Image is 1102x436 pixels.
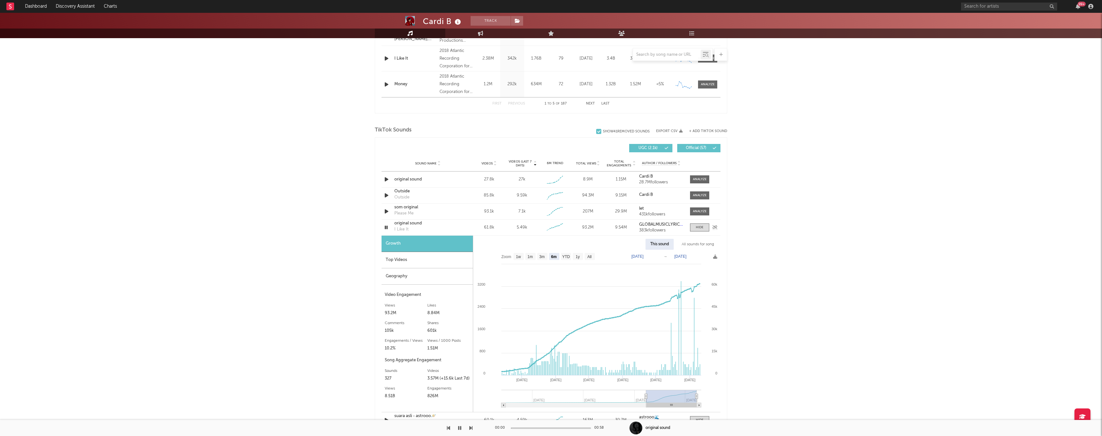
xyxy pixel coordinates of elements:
text: All [587,255,591,259]
div: 8.84M [427,309,470,317]
div: 27k [519,176,525,183]
text: [DATE] [583,378,595,382]
div: Views [385,385,427,392]
text: 3200 [478,282,485,286]
div: original sound [394,176,461,183]
div: 3.57M (+15.6k Last 7d) [427,375,470,382]
span: Author / Followers [642,161,677,165]
div: 30.7M [606,417,636,423]
div: 1.2M [478,81,498,88]
span: Total Views [576,162,596,165]
text: 60k [711,282,717,286]
text: [DATE] [550,378,562,382]
button: Next [586,102,595,105]
button: 99+ [1076,4,1080,9]
button: Official(57) [677,144,720,152]
div: Song Aggregate Engagement [385,356,470,364]
div: <5% [649,81,671,88]
div: 27.8k [474,176,504,183]
div: 2018 Atlantic Recording Corporation for the United States and WEA International Inc. for the worl... [440,73,474,96]
div: 1.15M [606,176,636,183]
span: to [547,102,551,105]
text: 45k [711,305,717,308]
a: Cardi B [639,193,684,197]
text: [DATE] [684,378,695,382]
span: Official ( 57 ) [681,146,711,150]
text: 0 [483,371,485,375]
div: 1.51M [427,345,470,352]
text: 1y [576,255,580,259]
text: 2400 [478,305,485,308]
a: GLOBALMUSICLYRICS🌚🔈🔉🔊🔇 [639,222,684,227]
span: Total Engagements [606,160,632,167]
div: 85.8k [474,192,504,199]
button: Last [601,102,610,105]
span: TikTok Sounds [375,126,412,134]
div: Geography [382,268,473,285]
a: astrooo🌊 [639,415,684,420]
text: 30k [711,327,717,331]
div: 327 [385,375,427,382]
span: Videos [481,162,493,165]
text: → [663,254,667,259]
div: 1.52M [625,81,646,88]
text: [DATE] [650,378,662,382]
text: 6m [551,255,556,259]
div: 1 5 187 [538,100,573,108]
div: 826M [427,392,470,400]
text: 1m [528,255,533,259]
div: Shares [427,319,470,327]
span: of [556,102,560,105]
div: 2018 Atlantic Recording Corporation for the United States and WEA International Inc. for the worl... [440,47,474,70]
div: This sound [646,239,674,250]
a: Outside [394,188,461,195]
text: [DATE] [674,254,687,259]
button: UGC(2.1k) [629,144,672,152]
div: Growth [382,236,473,252]
div: 4.59k [517,417,527,423]
strong: GLOBALMUSICLYRICS🌚🔈🔉🔊🔇 [639,222,708,227]
div: 00:00 [495,424,508,432]
text: [DATE] [617,378,629,382]
div: original sound [646,425,670,431]
button: Export CSV [656,129,683,133]
div: [DATE] [575,81,597,88]
text: Zoom [501,255,511,259]
div: 93.1k [474,208,504,215]
div: Show 41 Removed Sounds [603,130,650,134]
span: Sound Name [415,162,437,165]
div: Views [385,302,427,309]
text: YTD [562,255,570,259]
div: Engagements / Views [385,337,427,345]
div: 10.2% [385,345,427,352]
text: [DATE] [631,254,644,259]
div: 28.7M followers [639,180,684,185]
input: Search by song name or URL [633,52,701,57]
div: 105k [385,327,427,335]
div: 292k [502,81,522,88]
div: Sounds [385,367,427,375]
a: suara asli - astrooo🪐 [394,413,461,419]
a: som original [394,204,461,211]
div: 163M [573,417,603,423]
div: 93.2M [385,309,427,317]
div: 9.15M [606,192,636,199]
div: 00:58 [594,424,607,432]
div: Top Videos [382,252,473,268]
div: 8.51B [385,392,427,400]
div: Please Me [394,210,414,217]
div: 94.3M [573,192,603,199]
div: Cardi B [423,16,463,27]
text: 1w [516,255,521,259]
text: 3m [539,255,545,259]
div: 207M [573,208,603,215]
div: Please Me [394,419,414,425]
div: 60.1k [474,417,504,423]
div: 9.59k [517,192,527,199]
div: 29.9M [606,208,636,215]
div: Outside [394,194,409,201]
div: 6M Trend [540,161,570,166]
strong: Cardi B [639,174,653,179]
